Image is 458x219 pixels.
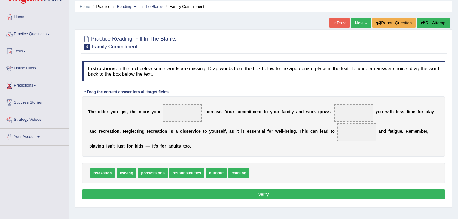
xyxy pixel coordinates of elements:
b: t [260,109,262,114]
a: Home [80,4,90,9]
b: e [188,129,191,134]
b: d [94,129,97,134]
b: s [179,144,181,148]
b: t [237,129,239,134]
b: m [245,109,249,114]
small: Family Commitment [92,44,137,50]
b: t [112,129,113,134]
b: — [146,144,150,148]
b: d [171,144,173,148]
b: n [258,109,260,114]
b: l [428,109,429,114]
b: . [190,144,191,148]
a: Practice Questions [0,26,69,41]
b: o [265,109,268,114]
b: a [169,144,171,148]
b: a [390,129,392,134]
b: e [413,109,415,114]
b: g [142,129,145,134]
b: i [161,129,162,134]
b: u [173,144,176,148]
b: o [378,109,380,114]
b: o [162,144,165,148]
b: Instructions: [88,66,117,71]
b: s [171,129,173,134]
b: r [210,109,212,114]
b: , [331,109,332,114]
b: . [119,129,121,134]
b: i [249,109,250,114]
b: c [196,129,198,134]
b: l [100,109,102,114]
b: e [219,109,221,114]
b: f [127,144,128,148]
b: w [385,109,389,114]
b: e [279,129,281,134]
b: y [209,129,212,134]
b: n [110,144,112,148]
b: r [422,109,423,114]
span: possessions [138,168,168,178]
span: burnout [206,168,227,178]
b: u [214,129,217,134]
b: r [159,109,160,114]
b: l [320,129,321,134]
b: r [153,129,155,134]
a: Reading: Fill In The Blanks [117,4,163,9]
b: e [254,129,256,134]
b: ' [155,144,156,148]
b: e [134,109,136,114]
b: g [120,109,123,114]
b: n [315,129,318,134]
b: n [291,129,294,134]
a: Predictions [0,77,69,92]
b: a [109,129,112,134]
h2: Practice Reading: Fill In The Blanks [82,35,177,50]
b: o [142,109,145,114]
b: t [407,109,408,114]
b: T [299,129,302,134]
b: r [105,129,107,134]
b: i [106,144,108,148]
b: h [391,109,394,114]
b: v [192,129,195,134]
b: e [123,109,125,114]
b: t [177,144,179,148]
b: , [127,109,128,114]
b: i [113,129,114,134]
b: i [393,129,395,134]
b: s [252,129,254,134]
b: l [176,144,177,148]
b: i [137,144,139,148]
b: i [138,129,139,134]
b: o [212,129,214,134]
span: 9 [84,44,90,50]
b: m [241,109,245,114]
b: e [212,109,215,114]
b: f [267,129,269,134]
b: c [134,129,137,134]
b: p [89,144,92,148]
b: e [321,129,324,134]
b: c [103,129,105,134]
b: s [400,109,402,114]
b: o [239,109,242,114]
b: s [186,129,188,134]
b: d [383,129,386,134]
b: e [93,109,96,114]
b: Y [225,109,227,114]
span: leaving [117,168,136,178]
b: e [397,109,400,114]
b: i [408,109,409,114]
b: r [191,129,192,134]
h4: In the text below some words are missing. Drag words from the box below to the appropriate place ... [82,61,445,81]
b: a [324,129,326,134]
a: Next » [351,18,371,28]
b: u [118,144,121,148]
b: k [313,109,316,114]
b: m [417,129,421,134]
b: N [123,129,126,134]
b: o [269,129,271,134]
b: e [147,109,149,114]
span: relaxation [90,168,115,178]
